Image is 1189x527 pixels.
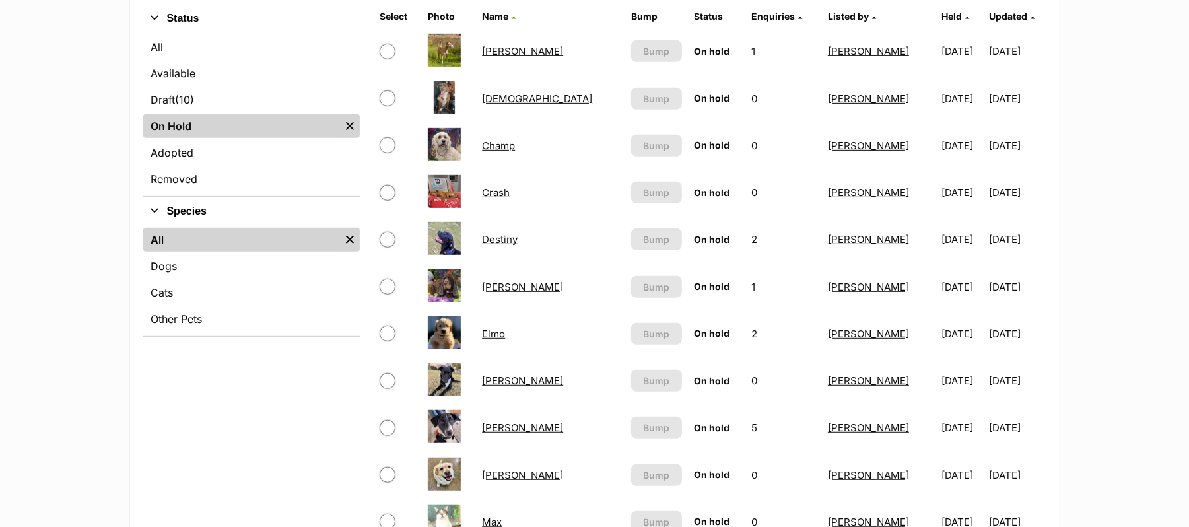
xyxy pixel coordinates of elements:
[936,170,988,215] td: [DATE]
[746,28,821,74] td: 1
[694,422,730,433] span: On hold
[143,225,360,336] div: Species
[626,6,687,27] th: Bump
[482,139,515,152] a: Champ
[631,417,682,439] button: Bump
[828,186,909,199] a: [PERSON_NAME]
[631,323,682,345] button: Bump
[746,217,821,262] td: 2
[482,186,510,199] a: Crash
[694,328,730,339] span: On hold
[631,370,682,392] button: Bump
[746,264,821,310] td: 1
[340,228,360,252] a: Remove filter
[694,46,730,57] span: On hold
[143,32,360,196] div: Status
[989,123,1044,168] td: [DATE]
[989,405,1044,450] td: [DATE]
[989,452,1044,498] td: [DATE]
[643,374,669,388] span: Bump
[643,421,669,435] span: Bump
[989,311,1044,357] td: [DATE]
[936,217,988,262] td: [DATE]
[989,76,1044,122] td: [DATE]
[746,76,821,122] td: 0
[989,28,1044,74] td: [DATE]
[643,327,669,341] span: Bump
[828,11,869,22] span: Listed by
[828,139,909,152] a: [PERSON_NAME]
[482,11,508,22] span: Name
[828,328,909,340] a: [PERSON_NAME]
[643,139,669,153] span: Bump
[828,11,876,22] a: Listed by
[643,92,669,106] span: Bump
[631,40,682,62] button: Bump
[941,11,969,22] a: Held
[482,374,563,387] a: [PERSON_NAME]
[643,186,669,199] span: Bump
[828,374,909,387] a: [PERSON_NAME]
[482,45,563,57] a: [PERSON_NAME]
[482,11,516,22] a: Name
[751,11,802,22] a: Enquiries
[143,307,360,331] a: Other Pets
[694,234,730,245] span: On hold
[143,254,360,278] a: Dogs
[143,114,340,138] a: On Hold
[828,421,909,434] a: [PERSON_NAME]
[482,421,563,434] a: [PERSON_NAME]
[482,233,518,246] a: Destiny
[694,281,730,292] span: On hold
[936,452,988,498] td: [DATE]
[143,88,360,112] a: Draft
[631,135,682,157] button: Bump
[694,516,730,527] span: On hold
[746,170,821,215] td: 0
[482,328,505,340] a: Elmo
[482,92,592,105] a: [DEMOGRAPHIC_DATA]
[482,469,563,481] a: [PERSON_NAME]
[989,11,1035,22] a: Updated
[423,6,476,27] th: Photo
[936,358,988,404] td: [DATE]
[643,44,669,58] span: Bump
[694,92,730,104] span: On hold
[828,233,909,246] a: [PERSON_NAME]
[936,76,988,122] td: [DATE]
[631,276,682,298] button: Bump
[828,469,909,481] a: [PERSON_NAME]
[828,92,909,105] a: [PERSON_NAME]
[989,11,1027,22] span: Updated
[936,264,988,310] td: [DATE]
[143,228,340,252] a: All
[631,88,682,110] button: Bump
[746,311,821,357] td: 2
[143,10,360,27] button: Status
[643,232,669,246] span: Bump
[751,11,795,22] span: translation missing: en.admin.listings.index.attributes.enquiries
[631,228,682,250] button: Bump
[643,468,669,482] span: Bump
[176,92,195,108] span: (10)
[694,469,730,480] span: On hold
[143,35,360,59] a: All
[694,187,730,198] span: On hold
[340,114,360,138] a: Remove filter
[989,358,1044,404] td: [DATE]
[828,45,909,57] a: [PERSON_NAME]
[746,405,821,450] td: 5
[694,139,730,151] span: On hold
[746,452,821,498] td: 0
[936,311,988,357] td: [DATE]
[989,170,1044,215] td: [DATE]
[828,281,909,293] a: [PERSON_NAME]
[143,167,360,191] a: Removed
[941,11,962,22] span: Held
[143,203,360,220] button: Species
[689,6,745,27] th: Status
[643,280,669,294] span: Bump
[746,358,821,404] td: 0
[143,141,360,164] a: Adopted
[746,123,821,168] td: 0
